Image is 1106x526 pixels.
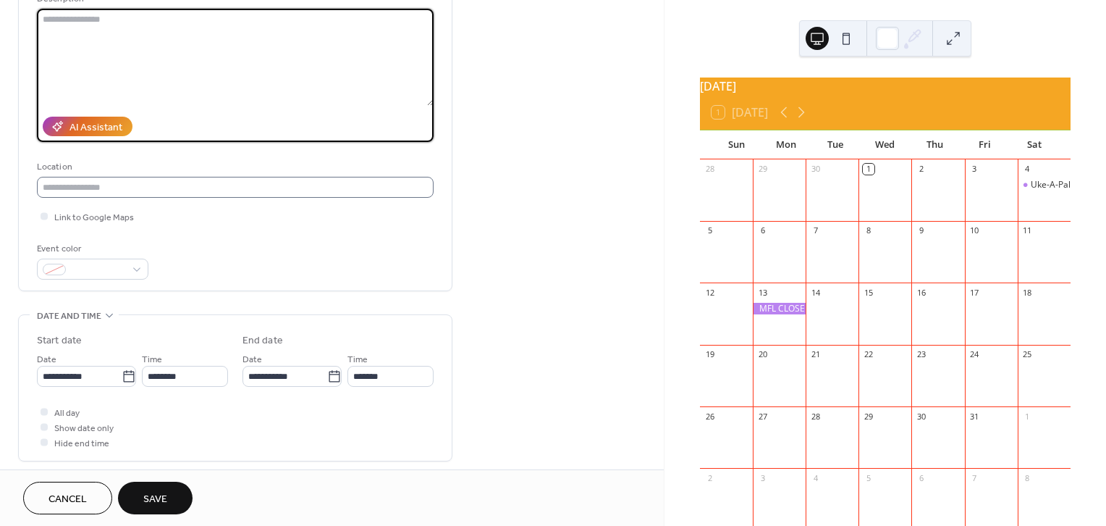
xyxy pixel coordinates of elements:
[1022,225,1033,236] div: 11
[37,159,431,175] div: Location
[969,349,980,360] div: 24
[54,421,114,436] span: Show date only
[37,309,101,324] span: Date and time
[347,352,368,367] span: Time
[863,349,874,360] div: 22
[1031,179,1090,191] div: Uke-A-Palooza
[757,287,768,298] div: 13
[916,164,926,175] div: 2
[757,225,768,236] div: 6
[700,78,1071,95] div: [DATE]
[810,411,821,422] div: 28
[757,164,768,175] div: 29
[704,225,715,236] div: 5
[1022,349,1033,360] div: 25
[37,352,56,367] span: Date
[704,411,715,422] div: 26
[712,130,761,159] div: Sun
[1022,164,1033,175] div: 4
[23,482,112,514] button: Cancel
[242,352,262,367] span: Date
[863,411,874,422] div: 29
[704,287,715,298] div: 12
[910,130,960,159] div: Thu
[810,287,821,298] div: 14
[1009,130,1059,159] div: Sat
[54,436,109,451] span: Hide end time
[54,406,80,421] span: All day
[916,411,926,422] div: 30
[704,472,715,483] div: 2
[916,225,926,236] div: 9
[916,472,926,483] div: 6
[916,349,926,360] div: 23
[810,472,821,483] div: 4
[69,120,122,135] div: AI Assistant
[861,130,911,159] div: Wed
[242,333,283,348] div: End date
[969,411,980,422] div: 31
[969,287,980,298] div: 17
[969,164,980,175] div: 3
[863,225,874,236] div: 8
[753,303,806,315] div: MFL CLOSED
[757,349,768,360] div: 20
[810,349,821,360] div: 21
[37,333,82,348] div: Start date
[142,352,162,367] span: Time
[761,130,811,159] div: Mon
[48,492,87,507] span: Cancel
[757,411,768,422] div: 27
[1018,179,1071,191] div: Uke-A-Palooza
[118,482,193,514] button: Save
[704,349,715,360] div: 19
[811,130,861,159] div: Tue
[863,164,874,175] div: 1
[143,492,167,507] span: Save
[1022,411,1033,422] div: 1
[1022,472,1033,483] div: 8
[810,225,821,236] div: 7
[863,287,874,298] div: 15
[37,241,145,256] div: Event color
[960,130,1010,159] div: Fri
[969,472,980,483] div: 7
[916,287,926,298] div: 16
[863,472,874,483] div: 5
[1022,287,1033,298] div: 18
[704,164,715,175] div: 28
[54,210,134,225] span: Link to Google Maps
[43,117,132,136] button: AI Assistant
[810,164,821,175] div: 30
[757,472,768,483] div: 3
[969,225,980,236] div: 10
